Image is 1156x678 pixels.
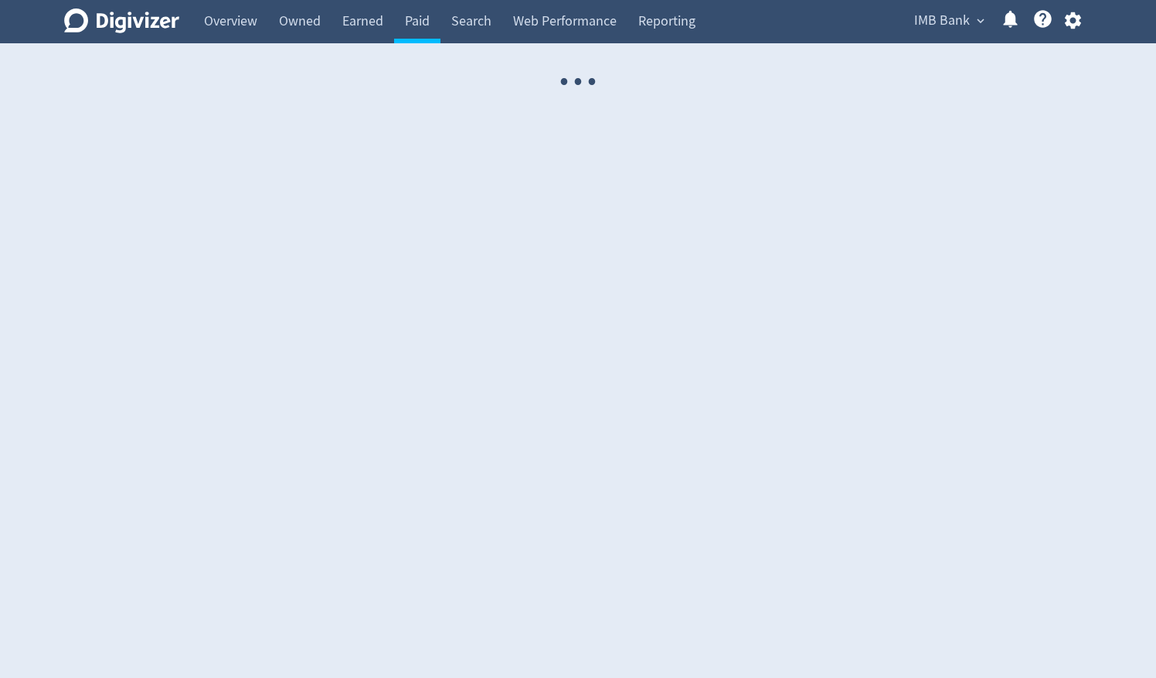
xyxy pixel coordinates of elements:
span: · [585,43,599,121]
span: IMB Bank [914,9,970,33]
span: · [557,43,571,121]
button: IMB Bank [909,9,988,33]
span: expand_more [974,14,988,28]
span: · [571,43,585,121]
